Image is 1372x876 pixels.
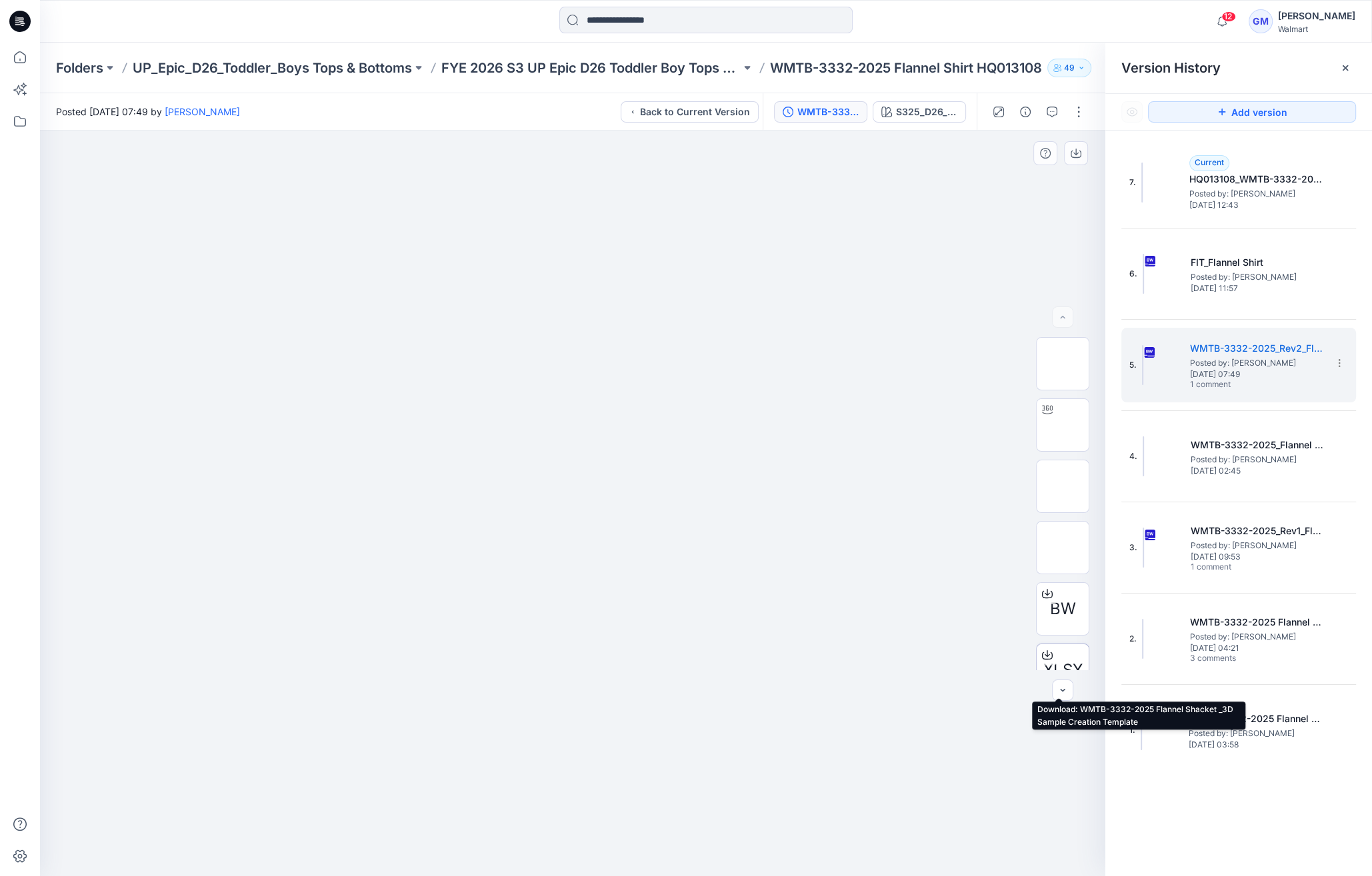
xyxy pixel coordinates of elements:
[1142,619,1143,659] img: WMTB-3332-2025 Flannel Shirt_full colorways
[1191,562,1284,573] span: 1 comment
[1148,101,1356,123] button: Add version
[1278,8,1355,24] div: [PERSON_NAME]
[1191,453,1324,466] span: Posted by: Gayan Mahawithanalage
[1340,63,1351,73] button: Close
[1190,380,1283,390] span: 1 comment
[1190,630,1323,644] span: Posted by: Gayan Mahawithanalage
[1191,466,1324,476] span: [DATE] 02:45
[56,105,240,119] span: Posted [DATE] 07:49 by
[1189,171,1323,187] h5: HQ013108_WMTB-3332-2025_GV_Flannel Shirt
[1191,254,1324,270] h5: FIT_Flannel Shirt
[1190,614,1323,630] h5: WMTB-3332-2025 Flannel Shirt_full colorways
[1191,523,1324,539] h5: WMTB-3332-2025_Rev1_Flannel Shirt
[1190,644,1323,653] span: [DATE] 04:21
[1191,552,1324,562] span: [DATE] 09:53
[1191,437,1324,453] h5: WMTB-3332-2025_Flannel Shirt_Full Colorway
[774,101,867,123] button: WMTB-3332-2025_Rev2_Flannel Shirt_Full Colorway
[1129,177,1136,189] span: 7.
[133,59,412,77] a: UP_Epic_D26_Toddler_Boys Tops & Bottoms
[1278,24,1355,34] div: Walmart
[1143,436,1144,476] img: WMTB-3332-2025_Flannel Shirt_Full Colorway
[56,59,103,77] a: Folders
[1189,740,1322,749] span: [DATE] 03:58
[1064,61,1075,75] p: 49
[1015,101,1036,123] button: Details
[873,101,966,123] button: S325_D26_WN064_MADRAS_ FRESH IVORY_16.9IN
[1189,187,1323,201] span: Posted by: Gayan Mahawithanalage
[1129,450,1137,462] span: 4.
[1047,59,1091,77] button: 49
[1141,710,1142,750] img: WMTB-3332-2025 Flannel Shirt
[1121,101,1143,123] button: Show Hidden Versions
[1121,60,1221,76] span: Version History
[1190,654,1283,664] span: 3 comments
[1143,528,1144,568] img: WMTB-3332-2025_Rev1_Flannel Shirt
[1129,359,1137,371] span: 5.
[1129,268,1137,280] span: 6.
[1129,724,1135,736] span: 1.
[1143,254,1144,294] img: FIT_Flannel Shirt
[1189,711,1322,727] h5: WMTB-3332-2025 Flannel Shirt
[1043,658,1083,682] span: XLSX
[1190,370,1323,379] span: [DATE] 07:49
[1189,727,1322,740] span: Posted by: Gayan Mahawithanalage
[1190,340,1323,356] h5: WMTB-3332-2025_Rev2_Flannel Shirt_Full Colorway
[1141,163,1143,203] img: HQ013108_WMTB-3332-2025_GV_Flannel Shirt
[1221,11,1236,22] span: 12
[896,105,957,119] div: S325_D26_WN064_MADRAS_ FRESH IVORY_16.9IN
[165,106,240,117] a: [PERSON_NAME]
[1189,201,1323,210] span: [DATE] 12:43
[770,59,1042,77] p: WMTB-3332-2025 Flannel Shirt HQ013108
[1249,9,1273,33] div: GM
[1195,157,1224,167] span: Current
[1129,633,1137,645] span: 2.
[1191,539,1324,552] span: Posted by: Gayan Mahawithanalage
[797,105,859,119] div: WMTB-3332-2025_Rev2_Flannel Shirt_Full Colorway
[1191,270,1324,284] span: Posted by: Gayan Mahawithanalage
[441,59,741,77] a: FYE 2026 S3 UP Epic D26 Toddler Boy Tops & Bottoms
[1129,542,1137,554] span: 3.
[621,101,759,123] button: Back to Current Version
[1191,284,1324,293] span: [DATE] 11:57
[1190,356,1323,370] span: Posted by: Gayan Mahawithanalage
[1050,597,1076,621] span: BW
[1142,345,1143,385] img: WMTB-3332-2025_Rev2_Flannel Shirt_Full Colorway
